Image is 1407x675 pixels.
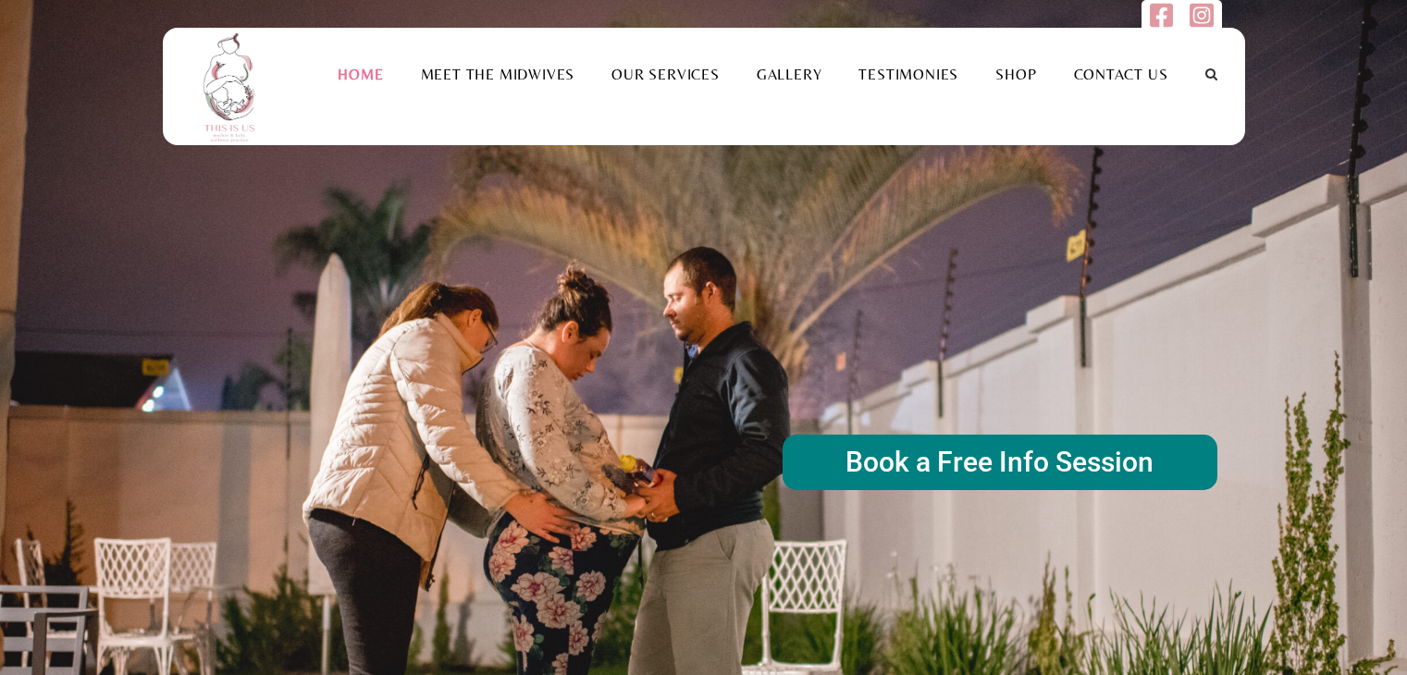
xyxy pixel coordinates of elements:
a: Testimonies [840,66,977,83]
a: Follow us on Instagram [1190,12,1213,33]
a: Our Services [593,66,738,83]
a: Home [319,66,401,83]
a: Shop [977,66,1055,83]
rs-layer: Book a Free Info Session [783,435,1217,490]
a: Gallery [738,66,841,83]
a: Meet the Midwives [402,66,594,83]
a: Contact Us [1055,66,1187,83]
img: This is us practice [191,28,274,145]
img: facebook-square.svg [1150,2,1173,29]
img: instagram-square.svg [1190,2,1213,29]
